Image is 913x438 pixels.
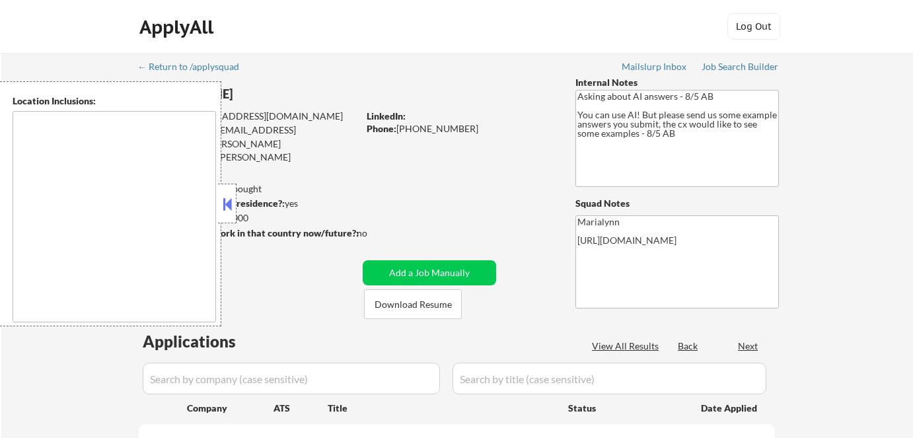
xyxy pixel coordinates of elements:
[357,227,394,240] div: no
[727,13,780,40] button: Log Out
[139,110,358,123] div: [EMAIL_ADDRESS][DOMAIN_NAME]
[367,122,554,135] div: [PHONE_NUMBER]
[701,402,759,415] div: Date Applied
[138,182,358,196] div: 101 sent / 200 bought
[139,16,217,38] div: ApplyAll
[575,76,779,89] div: Internal Notes
[453,363,766,394] input: Search by title (case sensitive)
[139,137,358,176] div: [PERSON_NAME][EMAIL_ADDRESS][PERSON_NAME][DOMAIN_NAME]
[187,402,274,415] div: Company
[367,110,406,122] strong: LinkedIn:
[274,402,328,415] div: ATS
[592,340,663,353] div: View All Results
[139,227,359,238] strong: Will need Visa to work in that country now/future?:
[138,211,358,225] div: $180,000
[328,402,556,415] div: Title
[575,197,779,210] div: Squad Notes
[367,123,396,134] strong: Phone:
[363,260,496,285] button: Add a Job Manually
[702,62,779,71] div: Job Search Builder
[568,396,682,420] div: Status
[622,61,688,75] a: Mailslurp Inbox
[137,61,252,75] a: ← Return to /applysquad
[143,334,274,349] div: Applications
[13,94,216,108] div: Location Inclusions:
[143,363,440,394] input: Search by company (case sensitive)
[364,289,462,319] button: Download Resume
[137,62,252,71] div: ← Return to /applysquad
[139,86,410,102] div: [PERSON_NAME]
[622,62,688,71] div: Mailslurp Inbox
[139,124,358,149] div: [EMAIL_ADDRESS][DOMAIN_NAME]
[738,340,759,353] div: Next
[678,340,699,353] div: Back
[138,197,354,210] div: yes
